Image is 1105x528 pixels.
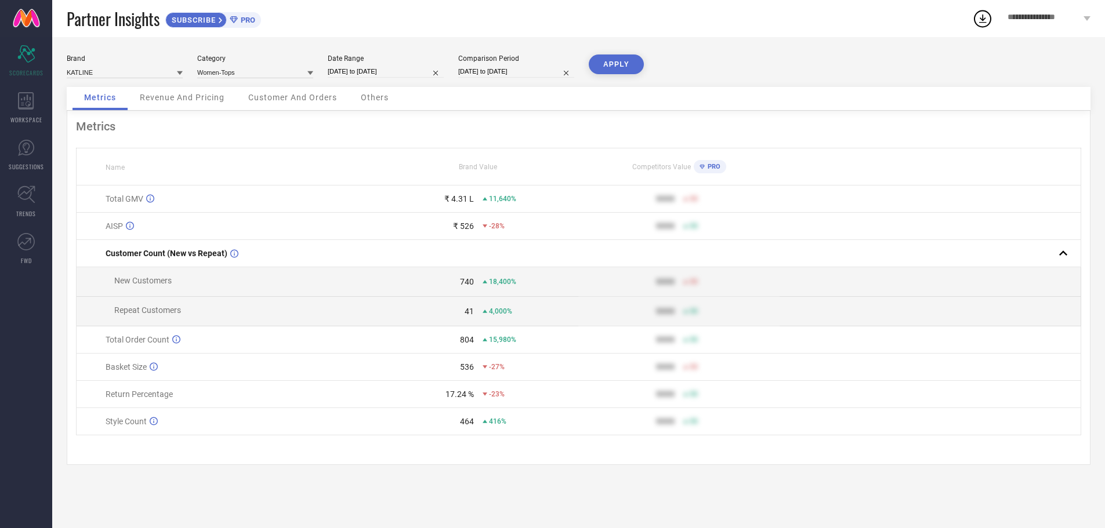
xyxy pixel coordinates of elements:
[489,307,512,315] span: 4,000%
[690,363,698,371] span: 50
[489,417,506,425] span: 416%
[690,336,698,344] span: 50
[67,7,160,31] span: Partner Insights
[690,417,698,425] span: 50
[114,305,181,315] span: Repeat Customers
[656,221,675,231] div: 9999
[16,209,36,218] span: TRENDS
[9,162,44,171] span: SUGGESTIONS
[656,277,675,286] div: 9999
[705,163,720,170] span: PRO
[656,389,675,399] div: 9999
[140,93,224,102] span: Revenue And Pricing
[460,335,474,344] div: 804
[238,16,255,24] span: PRO
[690,390,698,398] span: 50
[489,195,516,203] span: 11,640%
[67,54,183,63] div: Brand
[460,277,474,286] div: 740
[656,417,675,426] div: 9999
[76,119,1081,133] div: Metrics
[459,163,497,171] span: Brand Value
[361,93,389,102] span: Others
[106,362,147,372] span: Basket Size
[106,221,123,231] span: AISP
[972,8,993,29] div: Open download list
[453,221,474,231] div: ₹ 526
[106,335,169,344] span: Total Order Count
[328,65,444,78] input: Select date range
[465,307,474,316] div: 41
[690,278,698,286] span: 50
[328,54,444,63] div: Date Range
[10,115,42,124] span: WORKSPACE
[166,16,219,24] span: SUBSCRIBE
[489,390,505,398] span: -23%
[656,194,675,203] div: 9999
[632,163,691,171] span: Competitors Value
[165,9,261,28] a: SUBSCRIBEPRO
[690,307,698,315] span: 50
[106,194,143,203] span: Total GMV
[489,278,516,286] span: 18,400%
[106,417,147,426] span: Style Count
[458,65,574,78] input: Select comparison period
[21,256,32,265] span: FWD
[197,54,313,63] div: Category
[656,307,675,316] div: 9999
[489,336,516,344] span: 15,980%
[489,363,505,371] span: -27%
[589,54,644,74] button: APPLY
[690,222,698,230] span: 50
[444,194,474,203] div: ₹ 4.31 L
[114,276,172,285] span: New Customers
[458,54,574,63] div: Comparison Period
[106,163,125,172] span: Name
[84,93,116,102] span: Metrics
[460,362,474,372] div: 536
[460,417,474,426] div: 464
[248,93,337,102] span: Customer And Orders
[106,389,173,399] span: Return Percentage
[106,249,227,258] span: Customer Count (New vs Repeat)
[9,68,44,77] span: SCORECARDS
[690,195,698,203] span: 50
[656,335,675,344] div: 9999
[489,222,505,230] span: -28%
[656,362,675,372] div: 9999
[445,389,474,399] div: 17.24 %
